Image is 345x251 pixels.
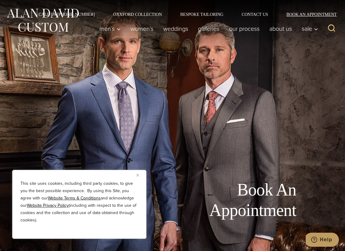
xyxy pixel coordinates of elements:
[29,12,104,16] a: Call Us [PHONE_NUMBER]
[6,7,79,34] img: Alan David Custom
[27,202,69,209] a: Website Privacy Policy
[158,23,193,35] a: weddings
[324,21,339,36] button: View Search Form
[104,12,171,16] a: Oxxford Collection
[29,12,339,16] nav: Secondary Navigation
[306,233,339,248] iframe: Opens a widget where you can chat to one of our agents
[20,180,138,224] p: This site uses cookies, including third party cookies, to give you the best possible experience. ...
[224,23,264,35] a: Our Process
[48,195,101,201] a: Website Terms & Conditions
[232,12,277,16] a: Contact Us
[277,12,339,16] a: Book an Appointment
[297,23,321,35] button: Sale sub menu toggle
[95,23,321,35] nav: Primary Navigation
[159,180,296,221] h1: Book An Appointment
[264,23,297,35] a: About Us
[136,174,139,177] img: Close
[171,12,232,16] a: Bespoke Tailoring
[136,171,144,179] button: Close
[95,23,126,35] button: Men’s sub menu toggle
[193,23,224,35] a: Galleries
[126,23,158,35] a: Women’s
